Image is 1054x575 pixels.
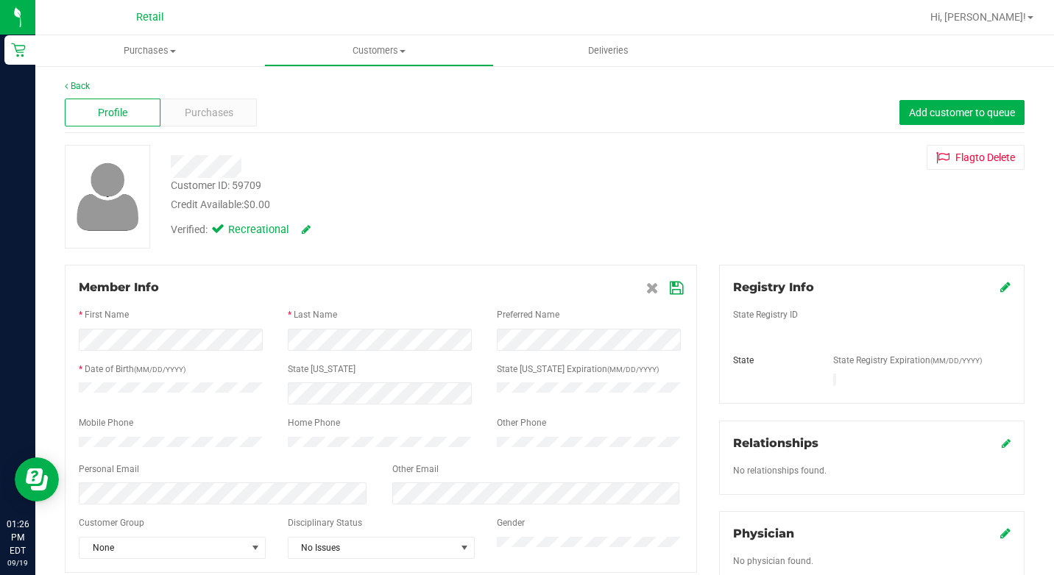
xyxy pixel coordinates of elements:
span: Purchases [185,105,233,121]
inline-svg: Retail [11,43,26,57]
span: (MM/DD/YYYY) [134,365,185,374]
label: Other Phone [497,416,546,429]
label: State [US_STATE] [288,362,356,376]
label: Other Email [392,463,439,476]
button: Add customer to queue [899,100,1025,125]
a: Deliveries [494,35,723,66]
label: Disciplinary Status [288,516,362,529]
label: Last Name [294,308,337,321]
a: Purchases [35,35,264,66]
span: Recreational [228,222,287,238]
label: Gender [497,516,525,529]
span: Retail [136,11,164,24]
label: Date of Birth [85,362,185,376]
span: Physician [733,526,794,540]
span: Purchases [35,44,264,57]
div: Customer ID: 59709 [171,178,261,193]
span: select [247,537,265,558]
label: Home Phone [288,416,340,429]
span: Hi, [PERSON_NAME]! [930,11,1026,23]
span: $0.00 [244,199,270,210]
label: State [US_STATE] Expiration [497,362,659,376]
span: Member Info [79,280,159,294]
span: Profile [98,105,127,121]
span: None [79,537,247,558]
a: Customers [264,35,493,66]
label: Personal Email [79,463,139,476]
label: State Registry ID [733,308,798,321]
label: State Registry Expiration [833,354,982,367]
span: Deliveries [568,44,648,57]
p: 09/19 [7,557,29,568]
div: Credit Available: [171,197,640,213]
label: First Name [85,308,129,321]
a: Back [65,81,90,91]
label: Customer Group [79,516,144,529]
img: user-icon.png [69,159,146,235]
iframe: Resource center [15,457,59,501]
span: (MM/DD/YYYY) [930,357,982,365]
div: State [722,354,822,367]
label: Preferred Name [497,308,559,321]
span: Relationships [733,436,818,450]
label: Mobile Phone [79,416,133,429]
span: (MM/DD/YYYY) [607,365,659,374]
p: 01:26 PM EDT [7,518,29,557]
span: No Issues [289,537,456,558]
span: select [455,537,473,558]
span: Customers [265,44,492,57]
div: Verified: [171,222,311,238]
label: No relationships found. [733,464,827,477]
button: Flagto Delete [927,145,1025,170]
span: No physician found. [733,556,813,566]
span: Add customer to queue [909,107,1015,118]
span: Registry Info [733,280,814,294]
